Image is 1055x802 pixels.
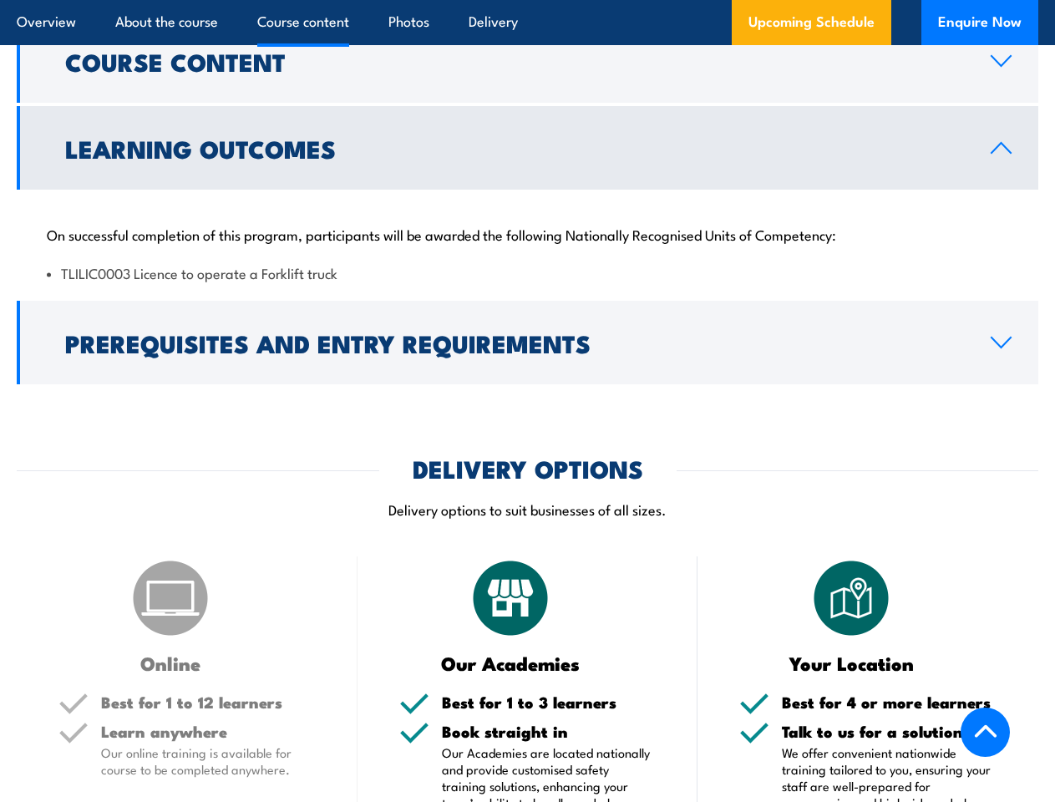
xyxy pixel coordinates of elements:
[782,723,997,739] h5: Talk to us for a solution
[65,137,964,159] h2: Learning Outcomes
[58,653,282,673] h3: Online
[101,744,316,778] p: Our online training is available for course to be completed anywhere.
[65,332,964,353] h2: Prerequisites and Entry Requirements
[399,653,623,673] h3: Our Academies
[101,694,316,710] h5: Best for 1 to 12 learners
[442,694,657,710] h5: Best for 1 to 3 learners
[47,226,1008,242] p: On successful completion of this program, participants will be awarded the following Nationally R...
[739,653,963,673] h3: Your Location
[17,106,1038,190] a: Learning Outcomes
[101,723,316,739] h5: Learn anywhere
[17,19,1038,103] a: Course Content
[413,457,643,479] h2: DELIVERY OPTIONS
[17,500,1038,519] p: Delivery options to suit businesses of all sizes.
[17,301,1038,384] a: Prerequisites and Entry Requirements
[782,694,997,710] h5: Best for 4 or more learners
[47,263,1008,282] li: TLILIC0003 Licence to operate a Forklift truck
[442,723,657,739] h5: Book straight in
[65,50,964,72] h2: Course Content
